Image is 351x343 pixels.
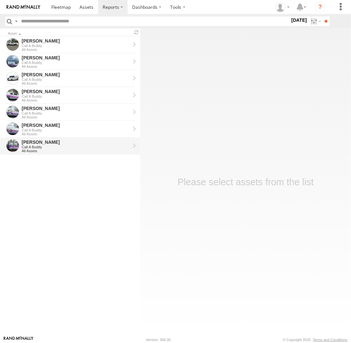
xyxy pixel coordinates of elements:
[22,81,130,85] div: All Assets
[22,98,130,102] div: All Assets
[22,61,130,65] div: Call A Buddy
[308,17,322,26] label: Search Filter Options
[22,78,130,81] div: Call A Buddy
[22,139,130,145] div: Kyle - View Asset History
[22,44,130,48] div: Call A Buddy
[14,17,19,26] label: Search Query
[22,89,130,94] div: Daniel - View Asset History
[22,149,130,153] div: All Assets
[132,29,140,35] span: Refresh
[22,65,130,68] div: All Assets
[22,122,130,128] div: Peter - View Asset History
[283,338,347,342] div: © Copyright 2025 -
[4,337,33,343] a: Visit our Website
[22,132,130,136] div: All Assets
[22,38,130,44] div: Andrew - View Asset History
[146,338,170,342] div: Version: 306.00
[313,338,347,342] a: Terms and Conditions
[22,94,130,98] div: Call A Buddy
[8,32,130,35] div: Click to Sort
[22,105,130,111] div: Tom - View Asset History
[290,17,308,24] label: [DATE]
[22,72,130,78] div: Michael - View Asset History
[22,111,130,115] div: Call A Buddy
[22,115,130,119] div: All Assets
[315,2,325,12] i: ?
[273,2,292,12] div: Helen Mason
[6,5,40,9] img: rand-logo.svg
[22,48,130,52] div: All Assets
[22,55,130,61] div: Jamie - View Asset History
[22,128,130,132] div: Call A Buddy
[22,145,130,149] div: Call A Buddy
